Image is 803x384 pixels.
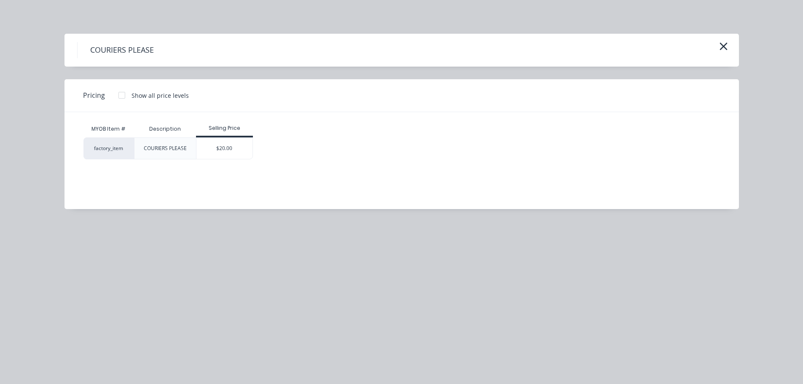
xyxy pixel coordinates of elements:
div: Description [142,118,188,140]
h4: COURIERS PLEASE [77,42,167,58]
div: factory_item [83,137,134,159]
div: Selling Price [196,124,253,132]
span: Pricing [83,90,105,100]
div: $20.00 [196,138,252,159]
div: Show all price levels [132,91,189,100]
div: MYOB Item # [83,121,134,137]
div: COURIERS PLEASE [144,145,187,152]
